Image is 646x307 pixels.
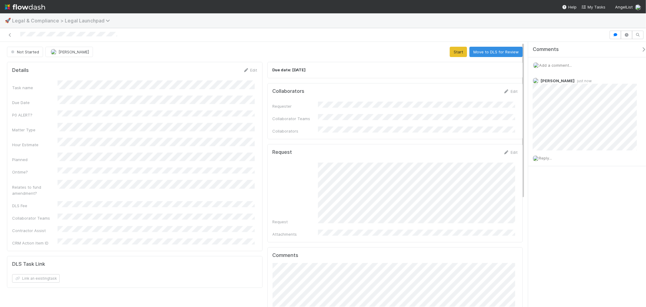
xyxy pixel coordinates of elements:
div: P0 ALERT? [12,112,58,118]
img: avatar_55a2f090-1307-4765-93b4-f04da16234ba.png [533,155,539,161]
span: just now [575,79,592,83]
img: avatar_55a2f090-1307-4765-93b4-f04da16234ba.png [533,78,539,84]
div: Due Date [12,100,58,106]
div: Ontime? [12,169,58,175]
button: Start [450,47,467,57]
button: Not Started [7,47,43,57]
div: Attachments [273,231,318,237]
span: [PERSON_NAME] [541,78,575,83]
span: AngelList [615,5,633,9]
div: Collaborator Teams [12,215,58,221]
button: Move to DLS for Review [469,47,523,57]
div: Matter Type [12,127,58,133]
span: Reply... [539,156,552,160]
img: avatar_55a2f090-1307-4765-93b4-f04da16234ba.png [635,4,641,10]
img: avatar_55a2f090-1307-4765-93b4-f04da16234ba.png [533,62,539,68]
h5: Request [273,149,292,155]
div: Contractor Assist [12,228,58,234]
h5: Comments [273,252,518,258]
h5: DLS Task Link [12,261,45,267]
div: Hour Estimate [12,142,58,148]
div: Planned [12,157,58,163]
div: Collaborator Teams [273,116,318,122]
div: CRM Action Item ID [12,240,58,246]
div: Request [273,219,318,225]
a: Edit [503,150,518,155]
button: Link an existingtask [12,274,60,283]
span: Legal & Compliance > Legal Launchpad [12,18,113,24]
a: Edit [503,89,518,94]
span: Comments [533,46,559,52]
a: My Tasks [581,4,605,10]
span: 🚀 [5,18,11,23]
span: Add a comment... [539,63,572,68]
a: Edit [243,68,257,73]
strong: Due date: [DATE] [273,67,306,72]
div: DLS Fee [12,203,58,209]
h5: Details [12,67,29,73]
h5: Collaborators [273,88,305,94]
span: My Tasks [581,5,605,9]
div: Task name [12,85,58,91]
span: Not Started [10,49,39,54]
div: Relates to fund amendment? [12,184,58,196]
div: Requester [273,103,318,109]
div: Collaborators [273,128,318,134]
div: Help [562,4,577,10]
img: logo-inverted-e16ddd16eac7371096b0.svg [5,2,45,12]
